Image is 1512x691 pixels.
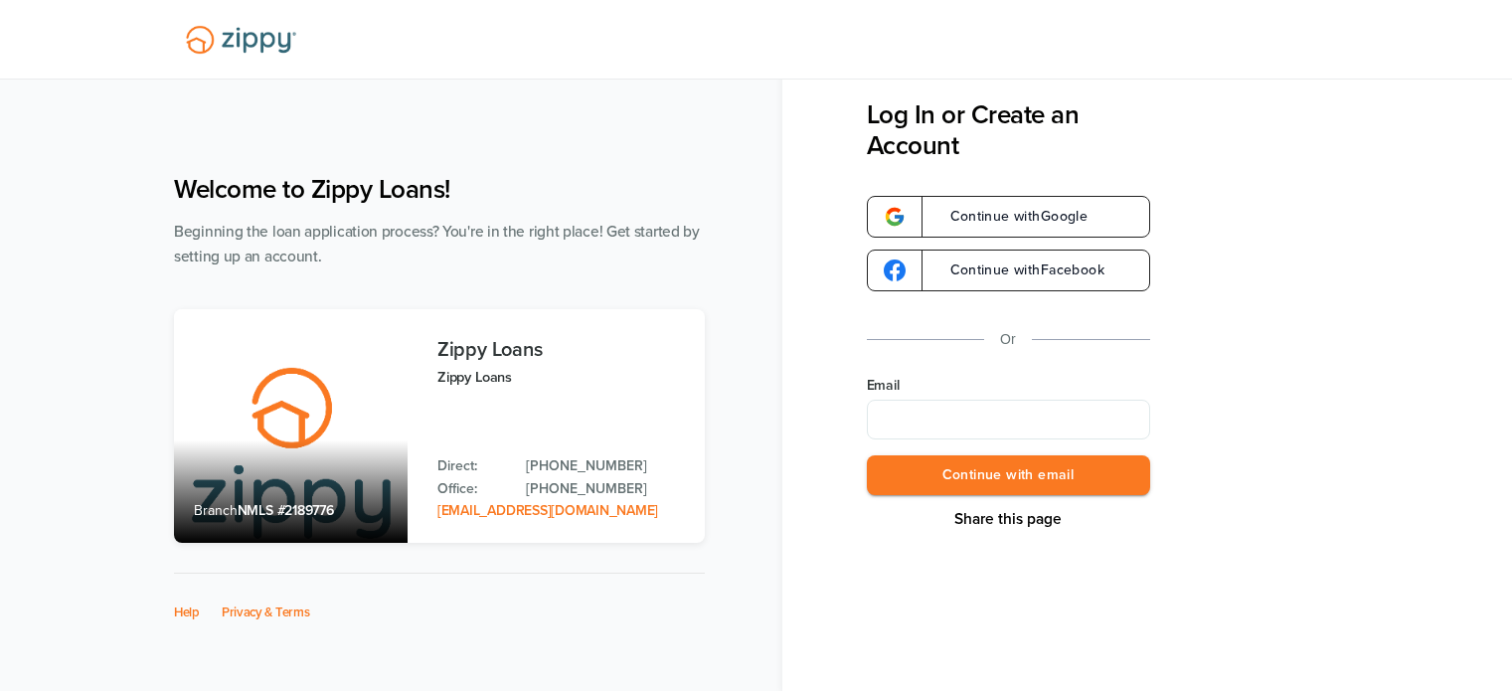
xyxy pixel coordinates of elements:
input: Email Address [867,400,1150,439]
span: Beginning the loan application process? You're in the right place! Get started by setting up an a... [174,223,700,265]
span: NMLS #2189776 [238,502,334,519]
a: google-logoContinue withFacebook [867,250,1150,291]
button: Share This Page [948,509,1068,529]
p: Office: [437,478,506,500]
img: Lender Logo [174,17,308,63]
img: google-logo [884,259,906,281]
h3: Log In or Create an Account [867,99,1150,161]
a: Email Address: zippyguide@zippymh.com [437,502,658,519]
p: Or [1000,327,1016,352]
a: Privacy & Terms [222,605,310,620]
a: google-logoContinue withGoogle [867,196,1150,238]
h3: Zippy Loans [437,339,685,361]
p: Direct: [437,455,506,477]
span: Continue with Facebook [930,263,1104,277]
a: Office Phone: 512-975-2947 [526,478,685,500]
a: Direct Phone: 512-975-2947 [526,455,685,477]
p: Zippy Loans [437,366,685,389]
h1: Welcome to Zippy Loans! [174,174,705,205]
span: Continue with Google [930,210,1089,224]
label: Email [867,376,1150,396]
button: Continue with email [867,455,1150,496]
span: Branch [194,502,238,519]
img: google-logo [884,206,906,228]
a: Help [174,605,200,620]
